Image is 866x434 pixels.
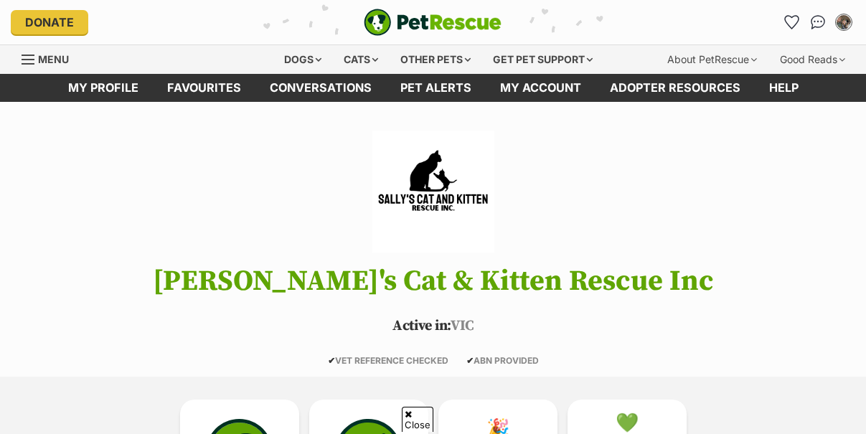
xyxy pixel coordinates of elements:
a: Help [755,74,813,102]
div: Get pet support [483,45,603,74]
div: 💚 [616,412,639,433]
a: Donate [11,10,88,34]
a: Favourites [153,74,255,102]
ul: Account quick links [781,11,855,34]
icon: ✔ [328,355,335,366]
a: Pet alerts [386,74,486,102]
div: Good Reads [770,45,855,74]
img: Sally's Cat & Kitten Rescue Inc [351,131,514,253]
span: Menu [38,53,69,65]
a: Menu [22,45,79,71]
a: My account [486,74,596,102]
button: My account [832,11,855,34]
a: Favourites [781,11,804,34]
a: Adopter resources [596,74,755,102]
a: Conversations [806,11,829,34]
a: conversations [255,74,386,102]
div: Cats [334,45,388,74]
div: Other pets [390,45,481,74]
img: chat-41dd97257d64d25036548639549fe6c8038ab92f7586957e7f3b1b290dea8141.svg [811,15,826,29]
div: About PetRescue [657,45,767,74]
a: My profile [54,74,153,102]
a: PetRescue [364,9,502,36]
img: logo-e224e6f780fb5917bec1dbf3a21bbac754714ae5b6737aabdf751b685950b380.svg [364,9,502,36]
img: Byron Trichardt profile pic [837,15,851,29]
span: ABN PROVIDED [466,355,539,366]
div: Dogs [274,45,331,74]
span: Close [402,407,433,432]
span: VET REFERENCE CHECKED [328,355,448,366]
icon: ✔ [466,355,474,366]
span: Active in: [392,317,451,335]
